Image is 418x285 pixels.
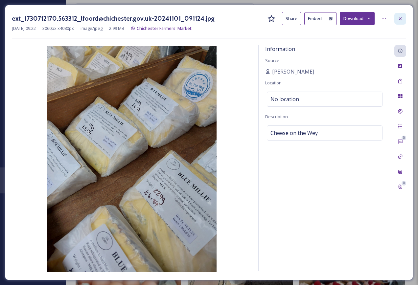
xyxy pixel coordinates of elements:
[265,45,295,53] span: Information
[265,114,288,120] span: Description
[270,129,318,137] span: Cheese on the Wey
[12,46,252,272] img: lfoord%40chichester.gov.uk-20241101_091124.jpg
[12,25,36,32] span: [DATE] 09:22
[265,80,282,86] span: Location
[81,25,103,32] span: image/jpeg
[12,14,215,23] h3: ext_1730712170.563312_lfoord@chichester.gov.uk-20241101_091124.jpg
[137,25,192,31] span: Chichester Farmers' Market
[402,181,406,186] div: 0
[109,25,124,32] span: 2.99 MB
[270,95,299,103] span: No location
[265,57,279,63] span: Source
[402,136,406,140] div: 0
[340,12,375,25] button: Download
[304,12,325,25] button: Embed
[282,12,301,25] button: Share
[272,68,314,76] span: [PERSON_NAME]
[42,25,74,32] span: 3060 px x 4080 px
